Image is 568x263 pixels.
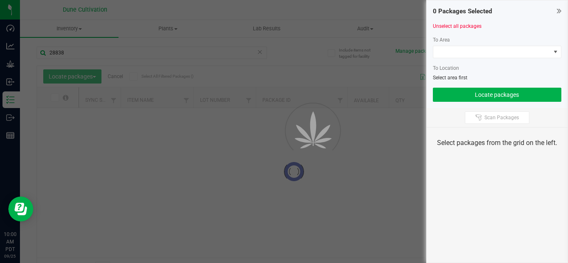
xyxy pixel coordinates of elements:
[465,111,529,124] button: Scan Packages
[433,88,562,102] button: Locate packages
[433,75,467,81] span: Select area first
[484,114,519,121] span: Scan Packages
[433,23,482,29] a: Unselect all packages
[433,37,450,43] span: To Area
[437,138,558,148] div: Select packages from the grid on the left.
[8,197,33,221] iframe: Resource center
[433,65,459,71] span: To Location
